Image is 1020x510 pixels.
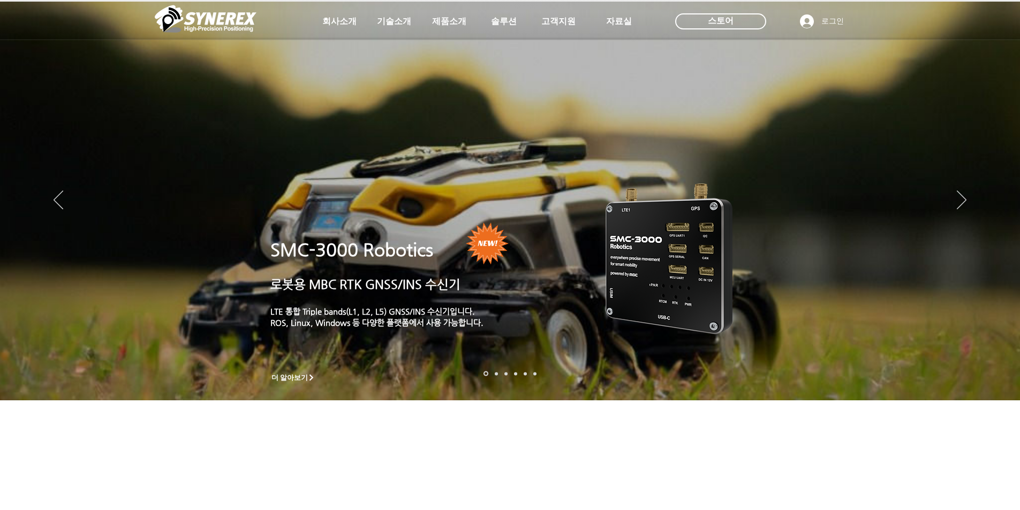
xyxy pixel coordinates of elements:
[477,11,531,32] a: 솔루션
[533,372,537,375] a: 정밀농업
[957,191,966,211] button: 다음
[532,11,585,32] a: 고객지원
[367,11,421,32] a: 기술소개
[591,168,749,347] img: KakaoTalk_20241224_155801212.png
[792,11,851,32] button: 로그인
[504,372,508,375] a: 측량 IoT
[54,191,63,211] button: 이전
[480,371,540,376] nav: 슬라이드
[270,307,475,316] a: LTE 통합 Triple bands(L1, L2, L5) GNSS/INS 수신기입니다.
[313,11,366,32] a: 회사소개
[708,15,734,27] span: 스토어
[270,277,460,291] a: 로봇용 MBC RTK GNSS/INS 수신기
[432,16,466,27] span: 제품소개
[267,371,320,384] a: 더 알아보기
[483,371,488,376] a: 로봇- SMC 2000
[592,11,646,32] a: 자료실
[491,16,517,27] span: 솔루션
[270,240,433,260] a: SMC-3000 Robotics
[422,11,476,32] a: 제품소개
[675,13,766,29] div: 스토어
[495,372,498,375] a: 드론 8 - SMC 2000
[155,3,256,35] img: 씨너렉스_White_simbol_대지 1.png
[271,373,308,383] span: 더 알아보기
[606,16,632,27] span: 자료실
[322,16,357,27] span: 회사소개
[270,318,483,327] a: ROS, Linux, Windows 등 다양한 플랫폼에서 사용 가능합니다.
[514,372,517,375] a: 자율주행
[377,16,411,27] span: 기술소개
[818,16,848,27] span: 로그인
[541,16,576,27] span: 고객지원
[524,372,527,375] a: 로봇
